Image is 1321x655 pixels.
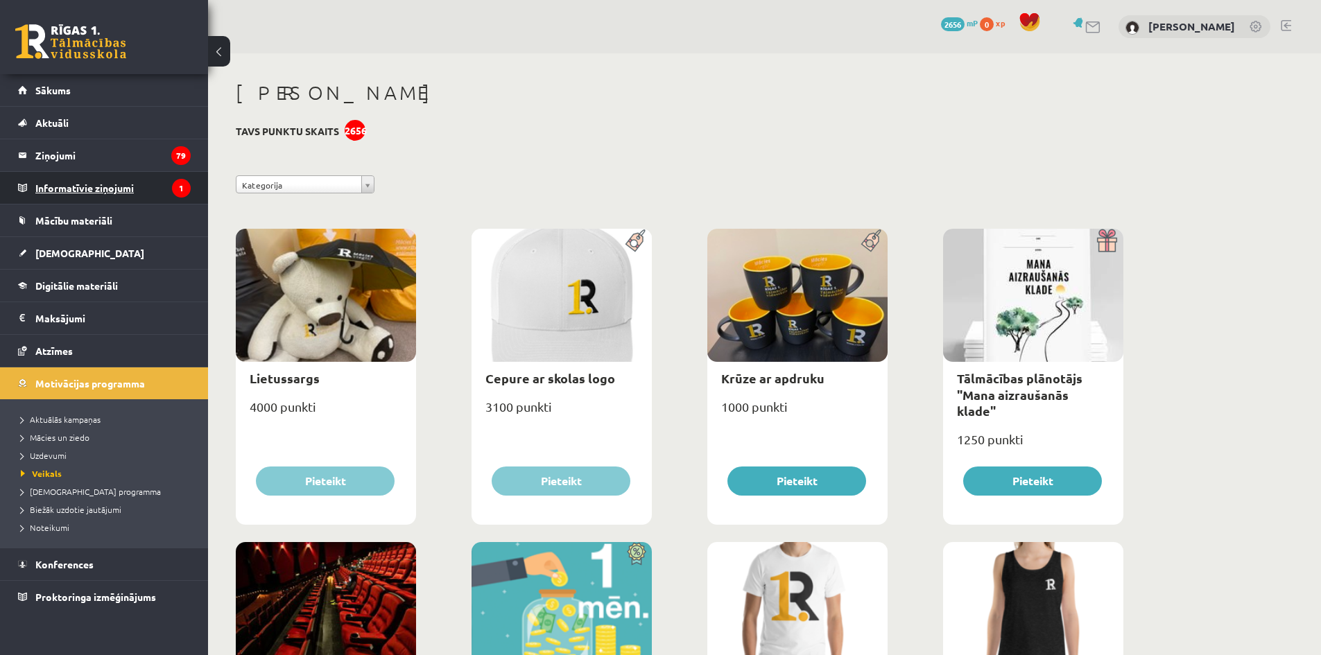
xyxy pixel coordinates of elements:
[963,466,1102,496] button: Pieteikt
[35,247,144,259] span: [DEMOGRAPHIC_DATA]
[1148,19,1235,33] a: [PERSON_NAME]
[21,450,67,461] span: Uzdevumi
[35,84,71,96] span: Sākums
[18,367,191,399] a: Motivācijas programma
[1125,21,1139,35] img: Agnese Krūmiņa
[21,503,194,516] a: Biežāk uzdotie jautājumi
[236,125,339,137] h3: Tavs punktu skaits
[21,504,121,515] span: Biežāk uzdotie jautājumi
[492,466,630,496] button: Pieteikt
[941,17,965,31] span: 2656
[21,467,194,480] a: Veikals
[250,370,320,386] a: Lietussargs
[727,466,866,496] button: Pieteikt
[18,204,191,236] a: Mācību materiāli
[18,237,191,269] a: [DEMOGRAPHIC_DATA]
[21,431,194,444] a: Mācies un ziedo
[21,413,194,426] a: Aktuālās kampaņas
[18,302,191,334] a: Maksājumi
[236,81,1123,105] h1: [PERSON_NAME]
[967,17,978,28] span: mP
[35,344,73,357] span: Atzīmes
[21,468,62,479] span: Veikals
[996,17,1005,28] span: xp
[242,176,356,194] span: Kategorija
[18,172,191,204] a: Informatīvie ziņojumi1
[18,270,191,302] a: Digitālie materiāli
[18,581,191,613] a: Proktoringa izmēģinājums
[980,17,1012,28] a: 0 xp
[21,486,161,497] span: [DEMOGRAPHIC_DATA] programma
[21,449,194,462] a: Uzdevumi
[18,107,191,139] a: Aktuāli
[621,542,652,566] img: Atlaide
[621,229,652,252] img: Populāra prece
[172,179,191,198] i: 1
[18,139,191,171] a: Ziņojumi79
[21,522,69,533] span: Noteikumi
[18,335,191,367] a: Atzīmes
[35,377,145,390] span: Motivācijas programma
[35,172,191,204] legend: Informatīvie ziņojumi
[35,591,156,603] span: Proktoringa izmēģinājums
[21,521,194,534] a: Noteikumi
[15,24,126,59] a: Rīgas 1. Tālmācības vidusskola
[957,370,1082,419] a: Tālmācības plānotājs "Mana aizraušanās klade"
[35,116,69,129] span: Aktuāli
[472,395,652,430] div: 3100 punkti
[21,485,194,498] a: [DEMOGRAPHIC_DATA] programma
[345,120,365,141] div: 2656
[485,370,615,386] a: Cepure ar skolas logo
[35,279,118,292] span: Digitālie materiāli
[236,175,374,193] a: Kategorija
[856,229,888,252] img: Populāra prece
[707,395,888,430] div: 1000 punkti
[171,146,191,165] i: 79
[256,466,395,496] button: Pieteikt
[35,139,191,171] legend: Ziņojumi
[18,74,191,106] a: Sākums
[943,428,1123,462] div: 1250 punkti
[236,395,416,430] div: 4000 punkti
[21,432,89,443] span: Mācies un ziedo
[1092,229,1123,252] img: Dāvana ar pārsteigumu
[721,370,824,386] a: Krūze ar apdruku
[35,302,191,334] legend: Maksājumi
[941,17,978,28] a: 2656 mP
[35,214,112,227] span: Mācību materiāli
[18,548,191,580] a: Konferences
[35,558,94,570] span: Konferences
[21,414,101,425] span: Aktuālās kampaņas
[980,17,994,31] span: 0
